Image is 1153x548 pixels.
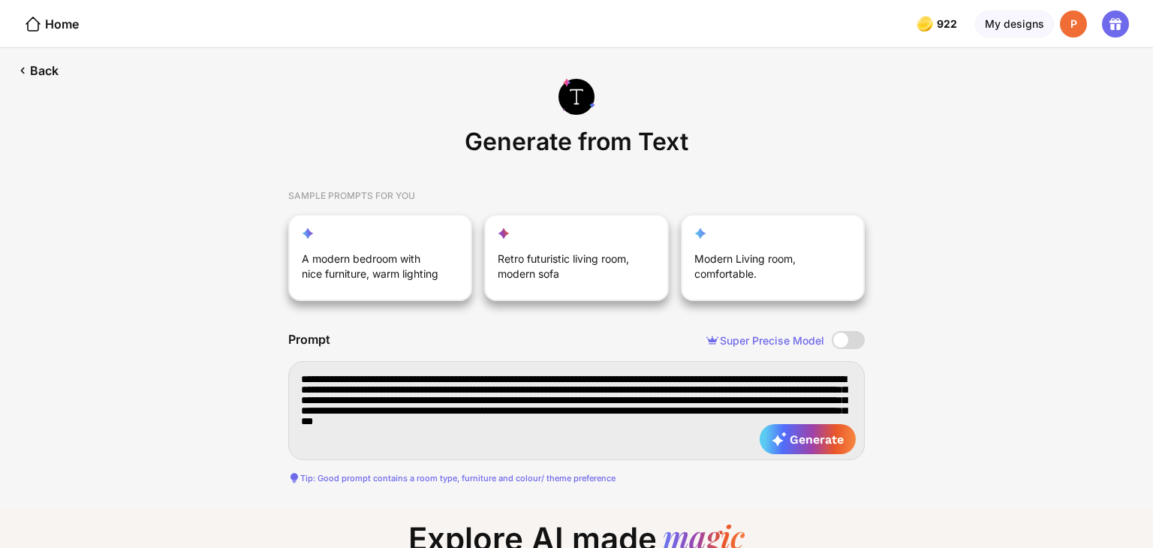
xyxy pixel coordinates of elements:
img: generate-from-text-icon.svg [558,78,595,115]
div: Tip: Good prompt contains a room type, furniture and colour/ theme preference [288,472,865,484]
div: Prompt [288,333,330,347]
div: Modern Living room, comfortable. [694,251,835,288]
div: Home [24,15,79,33]
div: P [1060,11,1087,38]
img: customization-star-icon.svg [694,227,706,239]
div: Retro futuristic living room, modern sofa [498,251,639,288]
span: Generate [772,432,844,447]
img: reimagine-star-icon.svg [302,227,314,239]
span: 922 [937,18,960,30]
div: Super Precise Model [706,334,824,347]
div: A modern bedroom with nice furniture, warm lighting [302,251,443,288]
div: Generate from Text [459,124,694,166]
img: fill-up-your-space-star-icon.svg [498,227,510,239]
div: SAMPLE PROMPTS FOR YOU [288,178,865,214]
div: My designs [975,11,1054,38]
